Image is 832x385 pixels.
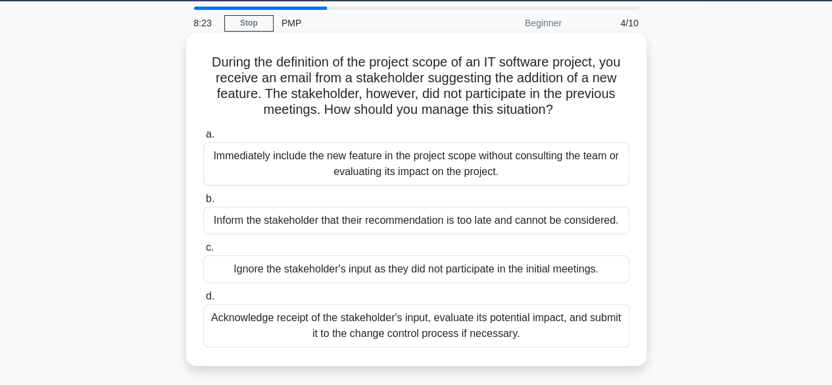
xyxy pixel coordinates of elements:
span: c. [206,242,214,253]
div: Immediately include the new feature in the project scope without consulting the team or evaluatin... [203,142,629,186]
div: Acknowledge receipt of the stakeholder's input, evaluate its potential impact, and submit it to t... [203,304,629,347]
div: Ignore the stakeholder's input as they did not participate in the initial meetings. [203,255,629,283]
h5: During the definition of the project scope of an IT software project, you receive an email from a... [202,54,631,118]
span: a. [206,128,214,140]
a: Stop [224,15,274,32]
div: Beginner [454,10,570,36]
div: Inform the stakeholder that their recommendation is too late and cannot be considered. [203,207,629,234]
span: b. [206,193,214,204]
span: d. [206,290,214,301]
div: 4/10 [570,10,647,36]
div: PMP [274,10,454,36]
div: 8:23 [186,10,224,36]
